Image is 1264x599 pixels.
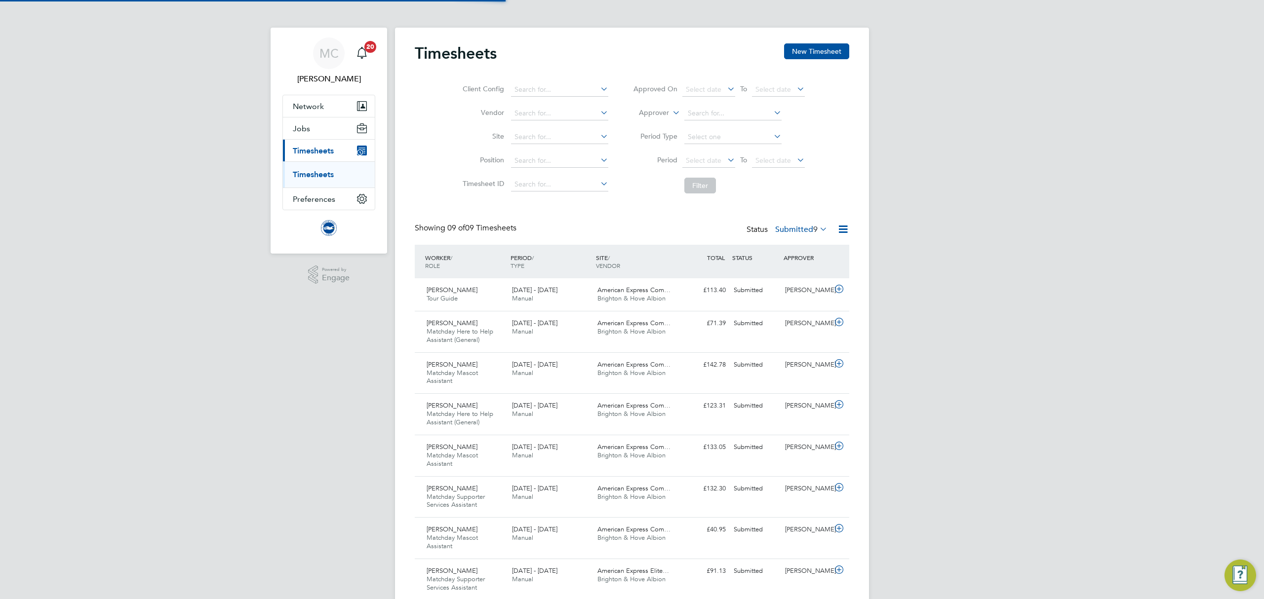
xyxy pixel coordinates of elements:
span: Select date [755,156,791,165]
span: [PERSON_NAME] [427,525,477,533]
span: Manual [512,575,533,583]
label: Vendor [460,108,504,117]
span: American Express Com… [597,525,671,533]
label: Position [460,155,504,164]
span: [PERSON_NAME] [427,286,477,294]
span: Manual [512,327,533,336]
span: ROLE [425,262,440,269]
span: VENDOR [596,262,620,269]
div: Submitted [730,522,781,538]
span: [PERSON_NAME] [427,443,477,451]
label: Period [633,155,677,164]
input: Search for... [511,130,608,144]
div: £133.05 [678,439,730,455]
span: Preferences [293,194,335,204]
span: Select date [686,85,721,94]
input: Search for... [511,83,608,97]
span: Matchday Mascot Assistant [427,533,478,550]
span: Select date [686,156,721,165]
span: Manual [512,410,533,418]
span: Manual [512,492,533,501]
span: To [737,82,750,95]
div: PERIOD [508,249,593,274]
span: 09 Timesheets [447,223,516,233]
span: [DATE] - [DATE] [512,286,557,294]
span: Manual [512,369,533,377]
div: [PERSON_NAME] [781,522,832,538]
span: Matchday Supporter Services Assistant [427,492,485,509]
span: Matchday Here to Help Assistant (General) [427,327,493,344]
input: Search for... [684,107,782,120]
span: 09 of [447,223,465,233]
span: Millie Crowhurst [282,73,375,85]
label: Approved On [633,84,677,93]
span: [DATE] - [DATE] [512,443,557,451]
span: American Express Com… [597,319,671,327]
span: [PERSON_NAME] [427,401,477,410]
span: TOTAL [707,254,725,262]
span: [DATE] - [DATE] [512,401,557,410]
div: Submitted [730,357,781,373]
span: 9 [813,225,818,234]
span: / [608,254,610,262]
span: [PERSON_NAME] [427,484,477,492]
span: American Express Com… [597,286,671,294]
a: Powered byEngage [308,265,350,284]
input: Search for... [511,178,608,191]
a: MC[PERSON_NAME] [282,37,375,85]
span: Engage [322,274,350,282]
span: / [450,254,452,262]
a: 20 [352,37,372,69]
span: Brighton & Hove Albion [597,369,666,377]
label: Submitted [775,225,828,234]
div: Submitted [730,315,781,332]
span: [PERSON_NAME] [427,566,477,575]
span: [PERSON_NAME] [427,360,477,369]
span: Matchday Supporter Services Assistant [427,575,485,592]
input: Search for... [511,107,608,120]
span: [PERSON_NAME] [427,319,477,327]
span: Manual [512,294,533,302]
span: American Express Com… [597,484,671,492]
span: Jobs [293,124,310,133]
label: Approver [625,108,669,118]
div: Submitted [730,439,781,455]
input: Select one [684,130,782,144]
div: WORKER [423,249,508,274]
div: £91.13 [678,563,730,579]
div: Submitted [730,282,781,299]
div: £132.30 [678,481,730,497]
span: [DATE] - [DATE] [512,566,557,575]
span: [DATE] - [DATE] [512,319,557,327]
div: [PERSON_NAME] [781,315,832,332]
span: Powered by [322,265,350,274]
a: Timesheets [293,170,334,179]
div: [PERSON_NAME] [781,563,832,579]
span: Timesheets [293,146,334,155]
div: £142.78 [678,357,730,373]
span: Brighton & Hove Albion [597,294,666,302]
div: £71.39 [678,315,730,332]
div: [PERSON_NAME] [781,439,832,455]
h2: Timesheets [415,43,497,63]
span: American Express Com… [597,443,671,451]
span: [DATE] - [DATE] [512,360,557,369]
div: STATUS [730,249,781,266]
div: Timesheets [283,161,375,187]
span: Matchday Mascot Assistant [427,369,478,385]
button: New Timesheet [784,43,849,59]
span: Brighton & Hove Albion [597,533,666,542]
span: 20 [364,41,376,53]
div: £123.31 [678,398,730,414]
label: Period Type [633,132,677,141]
span: To [737,153,750,166]
span: Manual [512,533,533,542]
div: [PERSON_NAME] [781,282,832,299]
span: Network [293,102,324,111]
div: Status [747,223,829,237]
span: Select date [755,85,791,94]
span: American Express Com… [597,360,671,369]
span: MC [319,47,339,60]
div: Submitted [730,398,781,414]
button: Preferences [283,188,375,210]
